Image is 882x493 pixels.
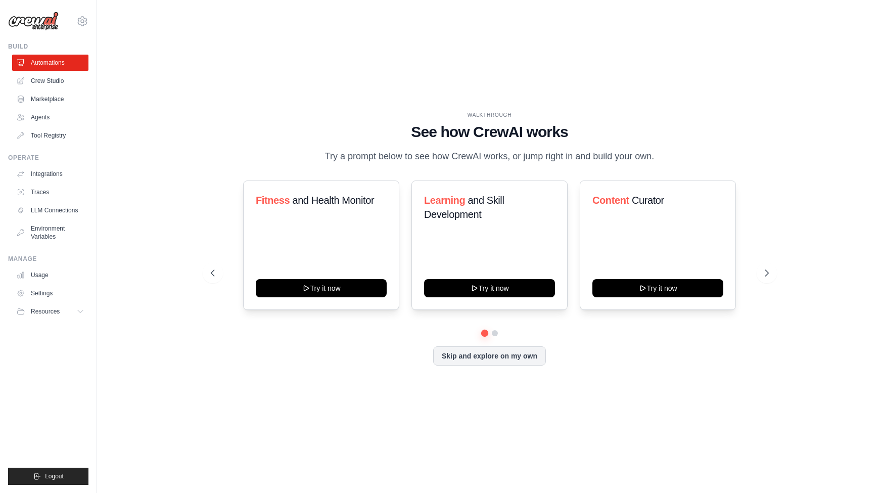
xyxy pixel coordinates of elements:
[12,220,88,245] a: Environment Variables
[211,123,769,141] h1: See how CrewAI works
[256,195,290,206] span: Fitness
[8,255,88,263] div: Manage
[8,12,59,31] img: Logo
[8,468,88,485] button: Logout
[320,149,660,164] p: Try a prompt below to see how CrewAI works, or jump right in and build your own.
[12,184,88,200] a: Traces
[12,127,88,144] a: Tool Registry
[632,195,664,206] span: Curator
[12,73,88,89] a: Crew Studio
[12,55,88,71] a: Automations
[424,195,465,206] span: Learning
[12,91,88,107] a: Marketplace
[45,472,64,480] span: Logout
[31,307,60,316] span: Resources
[424,279,555,297] button: Try it now
[12,202,88,218] a: LLM Connections
[424,195,504,220] span: and Skill Development
[12,285,88,301] a: Settings
[12,109,88,125] a: Agents
[8,154,88,162] div: Operate
[8,42,88,51] div: Build
[211,111,769,119] div: WALKTHROUGH
[12,166,88,182] a: Integrations
[592,279,723,297] button: Try it now
[433,346,546,366] button: Skip and explore on my own
[256,279,387,297] button: Try it now
[292,195,374,206] span: and Health Monitor
[12,303,88,320] button: Resources
[12,267,88,283] a: Usage
[592,195,629,206] span: Content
